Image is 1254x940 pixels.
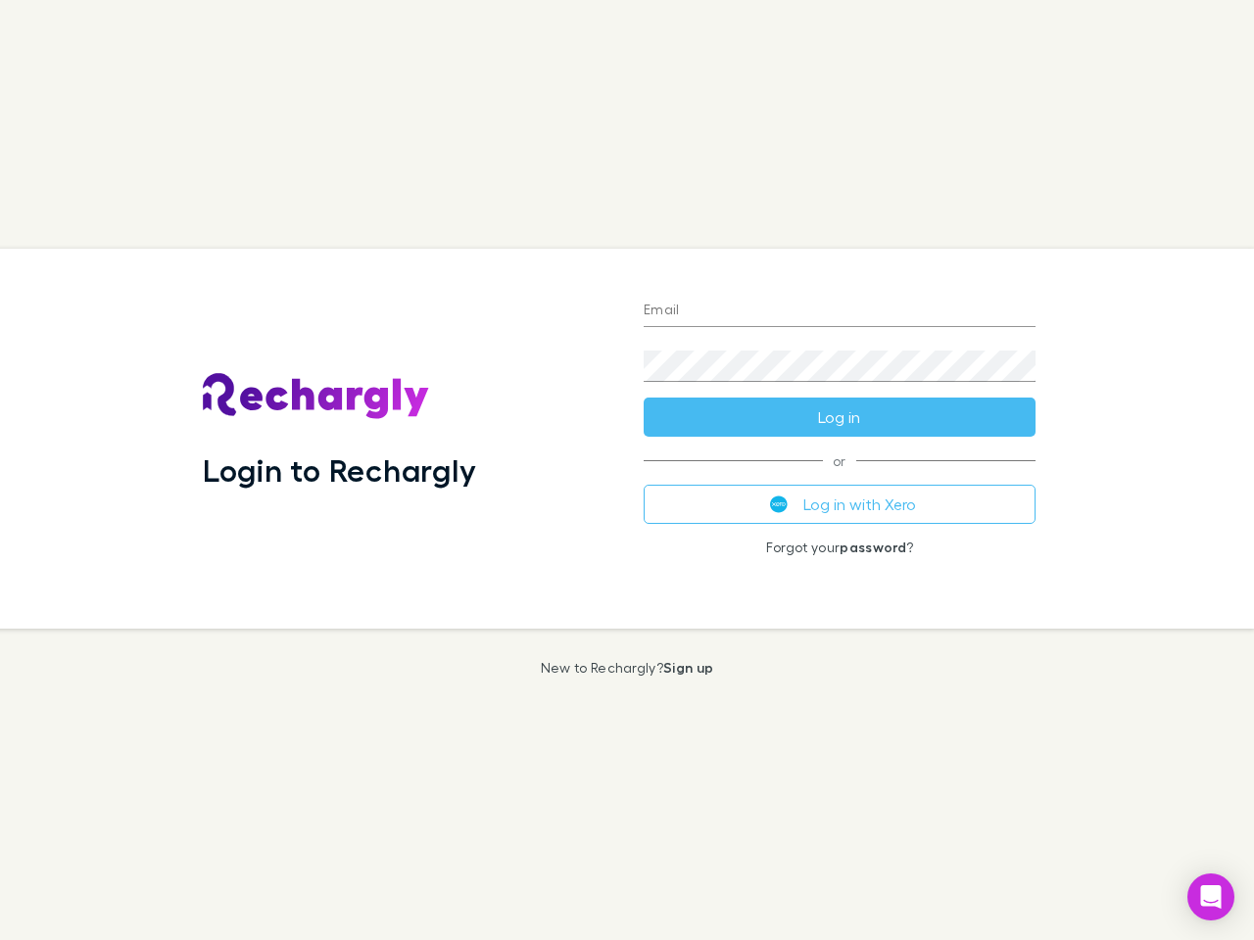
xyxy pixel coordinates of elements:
a: password [840,539,906,555]
a: Sign up [663,659,713,676]
p: New to Rechargly? [541,660,714,676]
button: Log in with Xero [644,485,1036,524]
img: Rechargly's Logo [203,373,430,420]
div: Open Intercom Messenger [1187,873,1234,920]
span: or [644,460,1036,461]
h1: Login to Rechargly [203,451,476,489]
button: Log in [644,398,1036,437]
p: Forgot your ? [644,540,1036,555]
img: Xero's logo [770,495,788,513]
